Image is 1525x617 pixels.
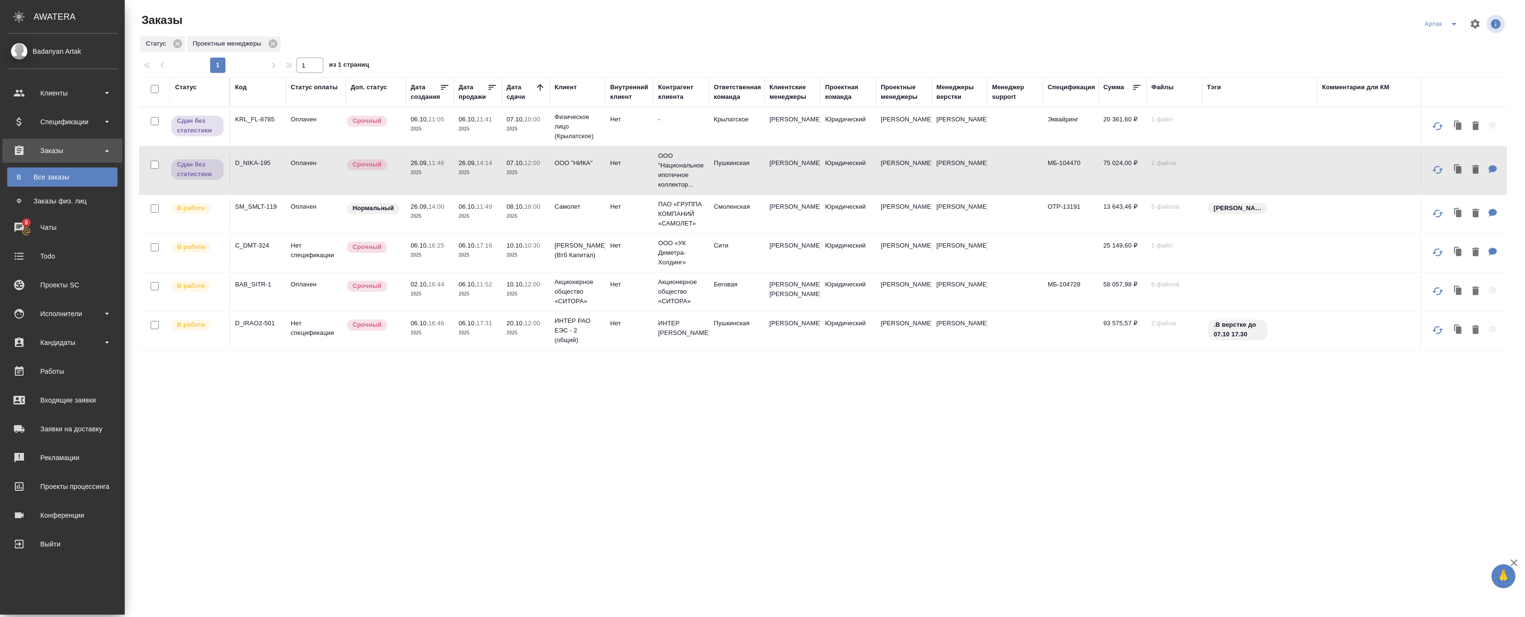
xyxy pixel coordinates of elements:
[555,202,601,212] p: Самолет
[2,475,122,498] a: Проекты процессинга
[351,83,387,92] div: Доп. статус
[459,168,497,178] p: 2025
[507,159,524,166] p: 07.10,
[1467,320,1484,340] button: Удалить
[411,212,449,221] p: 2025
[507,168,545,178] p: 2025
[507,124,545,134] p: 2025
[524,320,540,327] p: 12:00
[411,124,449,134] p: 2025
[7,220,118,235] div: Чаты
[411,320,428,327] p: 06.10,
[286,154,346,187] td: Оплачен
[1422,16,1464,32] div: split button
[936,319,982,328] p: [PERSON_NAME]
[1048,83,1095,92] div: Спецификация
[411,83,440,102] div: Дата создания
[177,281,205,291] p: В работе
[235,83,247,92] div: Код
[1467,282,1484,301] button: Удалить
[658,277,704,306] p: Акционерное общество «СИТОРА»
[2,503,122,527] a: Конференции
[1449,282,1467,301] button: Клонировать
[411,203,428,210] p: 26.09,
[1426,241,1449,264] button: Обновить
[7,364,118,379] div: Работы
[1207,83,1221,92] div: Тэги
[658,200,704,228] p: ПАО «ГРУППА КОМПАНИЙ «САМОЛЕТ»
[286,275,346,308] td: Оплачен
[428,281,444,288] p: 16:44
[170,280,225,293] div: Выставляет ПМ после принятия заказа от КМа
[286,314,346,347] td: Нет спецификации
[876,236,932,270] td: [PERSON_NAME]
[820,110,876,143] td: Юридический
[411,281,428,288] p: 02.10,
[936,83,982,102] div: Менеджеры верстки
[140,36,185,52] div: Статус
[476,159,492,166] p: 14:14
[876,275,932,308] td: [PERSON_NAME]
[1426,158,1449,181] button: Обновить
[610,83,649,102] div: Внутренний клиент
[7,335,118,350] div: Кандидаты
[876,154,932,187] td: [PERSON_NAME]
[353,242,381,252] p: Срочный
[476,116,492,123] p: 11:41
[459,124,497,134] p: 2025
[555,83,577,92] div: Клиент
[291,83,338,92] div: Статус оплаты
[1491,564,1515,588] button: 🙏
[1449,160,1467,180] button: Клонировать
[1449,243,1467,262] button: Клонировать
[286,110,346,143] td: Оплачен
[658,151,704,190] p: ООО "Национальное ипотечное коллектор...
[459,320,476,327] p: 06.10,
[507,242,524,249] p: 10.10,
[610,241,649,250] p: Нет
[992,83,1038,102] div: Менеджер support
[12,172,113,182] div: Все заказы
[235,158,281,168] p: D_NIKA-195
[1214,203,1262,213] p: [PERSON_NAME]
[1099,197,1147,231] td: 13 643,46 ₽
[7,537,118,551] div: Выйти
[459,328,497,338] p: 2025
[1322,83,1389,92] div: Комментарии для КМ
[507,203,524,210] p: 08.10,
[1467,117,1484,136] button: Удалить
[1043,275,1099,308] td: МБ-104728
[19,218,34,227] span: 8
[507,116,524,123] p: 07.10,
[936,280,982,289] p: [PERSON_NAME]
[286,236,346,270] td: Нет спецификации
[765,236,820,270] td: [PERSON_NAME]
[1426,115,1449,138] button: Обновить
[353,203,394,213] p: Нормальный
[476,320,492,327] p: 17:31
[411,289,449,299] p: 2025
[346,241,401,254] div: Выставляется автоматически, если на указанный объем услуг необходимо больше времени в стандартном...
[1214,320,1262,339] p: .В верстке до 07.10 17.30
[7,422,118,436] div: Заявки на доставку
[7,508,118,522] div: Конференции
[411,116,428,123] p: 06.10,
[2,244,122,268] a: Todo
[187,36,281,52] div: Проектные менеджеры
[177,320,205,330] p: В работе
[7,278,118,292] div: Проекты SC
[1151,115,1197,124] p: 1 файл
[146,39,169,48] p: Статус
[1043,154,1099,187] td: МБ-104470
[524,159,540,166] p: 12:00
[709,110,765,143] td: Крылатское
[175,83,197,92] div: Статус
[507,250,545,260] p: 2025
[1099,275,1147,308] td: 58 057,98 ₽
[1151,158,1197,168] p: 2 файла
[507,289,545,299] p: 2025
[769,83,816,102] div: Клиентские менеджеры
[459,289,497,299] p: 2025
[346,319,401,332] div: Выставляется автоматически, если на указанный объем услуг необходимо больше времени в стандартном...
[1449,204,1467,224] button: Клонировать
